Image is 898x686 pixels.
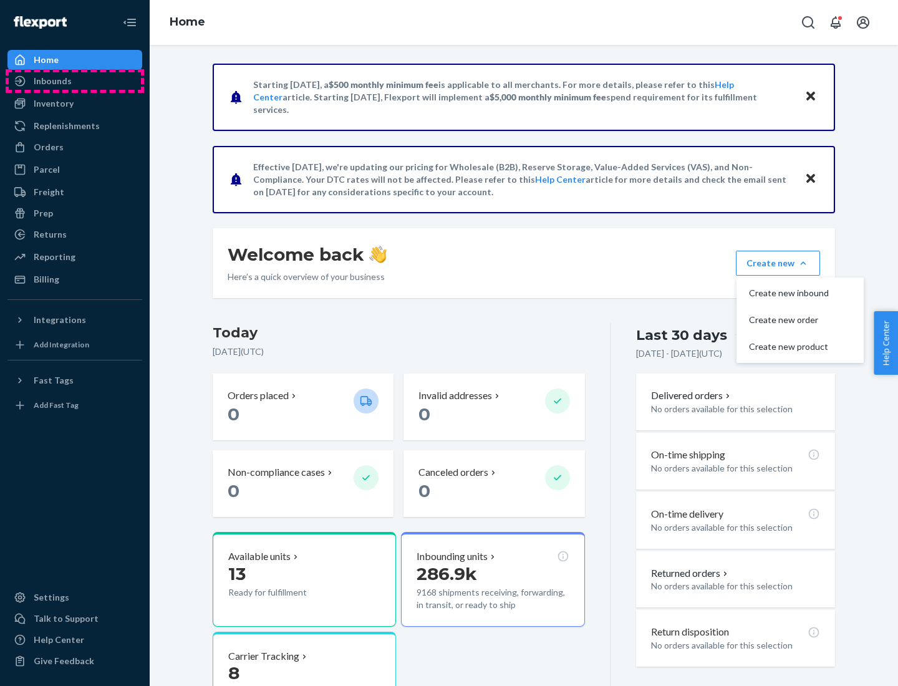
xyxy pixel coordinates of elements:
[213,532,396,627] button: Available units13Ready for fulfillment
[823,10,848,35] button: Open notifications
[651,403,820,415] p: No orders available for this selection
[417,563,477,584] span: 286.9k
[34,120,100,132] div: Replenishments
[418,465,488,480] p: Canceled orders
[490,92,606,102] span: $5,000 monthly minimum fee
[7,370,142,390] button: Fast Tags
[34,251,75,263] div: Reporting
[749,342,829,351] span: Create new product
[34,207,53,220] div: Prep
[160,4,215,41] ol: breadcrumbs
[228,480,239,501] span: 0
[651,448,725,462] p: On-time shipping
[7,587,142,607] a: Settings
[651,639,820,652] p: No orders available for this selection
[228,662,239,684] span: 8
[34,612,99,625] div: Talk to Support
[7,94,142,114] a: Inventory
[34,273,59,286] div: Billing
[7,116,142,136] a: Replenishments
[34,314,86,326] div: Integrations
[749,289,829,297] span: Create new inbound
[418,389,492,403] p: Invalid addresses
[7,269,142,289] a: Billing
[369,246,387,263] img: hand-wave emoji
[7,609,142,629] a: Talk to Support
[417,586,569,611] p: 9168 shipments receiving, forwarding, in transit, or ready to ship
[228,403,239,425] span: 0
[7,335,142,355] a: Add Integration
[651,566,730,581] button: Returned orders
[34,634,84,646] div: Help Center
[228,586,344,599] p: Ready for fulfillment
[34,655,94,667] div: Give Feedback
[7,247,142,267] a: Reporting
[7,203,142,223] a: Prep
[651,507,723,521] p: On-time delivery
[417,549,488,564] p: Inbounding units
[34,186,64,198] div: Freight
[34,400,79,410] div: Add Fast Tag
[228,549,291,564] p: Available units
[636,326,727,345] div: Last 30 days
[228,271,387,283] p: Here’s a quick overview of your business
[7,50,142,70] a: Home
[34,141,64,153] div: Orders
[7,630,142,650] a: Help Center
[7,160,142,180] a: Parcel
[228,389,289,403] p: Orders placed
[651,521,820,534] p: No orders available for this selection
[213,374,393,440] button: Orders placed 0
[228,243,387,266] h1: Welcome back
[253,161,793,198] p: Effective [DATE], we're updating our pricing for Wholesale (B2B), Reserve Storage, Value-Added Se...
[803,170,819,188] button: Close
[228,649,299,664] p: Carrier Tracking
[253,79,793,116] p: Starting [DATE], a is applicable to all merchants. For more details, please refer to this article...
[651,389,733,403] button: Delivered orders
[739,280,861,307] button: Create new inbound
[803,88,819,106] button: Close
[34,75,72,87] div: Inbounds
[739,307,861,334] button: Create new order
[7,310,142,330] button: Integrations
[736,251,820,276] button: Create newCreate new inboundCreate new orderCreate new product
[7,182,142,202] a: Freight
[874,311,898,375] button: Help Center
[651,580,820,592] p: No orders available for this selection
[403,374,584,440] button: Invalid addresses 0
[418,403,430,425] span: 0
[401,532,584,627] button: Inbounding units286.9k9168 shipments receiving, forwarding, in transit, or ready to ship
[7,137,142,157] a: Orders
[34,97,74,110] div: Inventory
[170,15,205,29] a: Home
[213,345,585,358] p: [DATE] ( UTC )
[851,10,876,35] button: Open account menu
[739,334,861,360] button: Create new product
[749,316,829,324] span: Create new order
[34,54,59,66] div: Home
[34,339,89,350] div: Add Integration
[7,395,142,415] a: Add Fast Tag
[228,563,246,584] span: 13
[34,374,74,387] div: Fast Tags
[34,228,67,241] div: Returns
[418,480,430,501] span: 0
[34,163,60,176] div: Parcel
[117,10,142,35] button: Close Navigation
[636,347,722,360] p: [DATE] - [DATE] ( UTC )
[228,465,325,480] p: Non-compliance cases
[213,323,585,343] h3: Today
[403,450,584,517] button: Canceled orders 0
[535,174,586,185] a: Help Center
[34,591,69,604] div: Settings
[7,651,142,671] button: Give Feedback
[7,225,142,244] a: Returns
[213,450,393,517] button: Non-compliance cases 0
[329,79,438,90] span: $500 monthly minimum fee
[651,625,729,639] p: Return disposition
[796,10,821,35] button: Open Search Box
[14,16,67,29] img: Flexport logo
